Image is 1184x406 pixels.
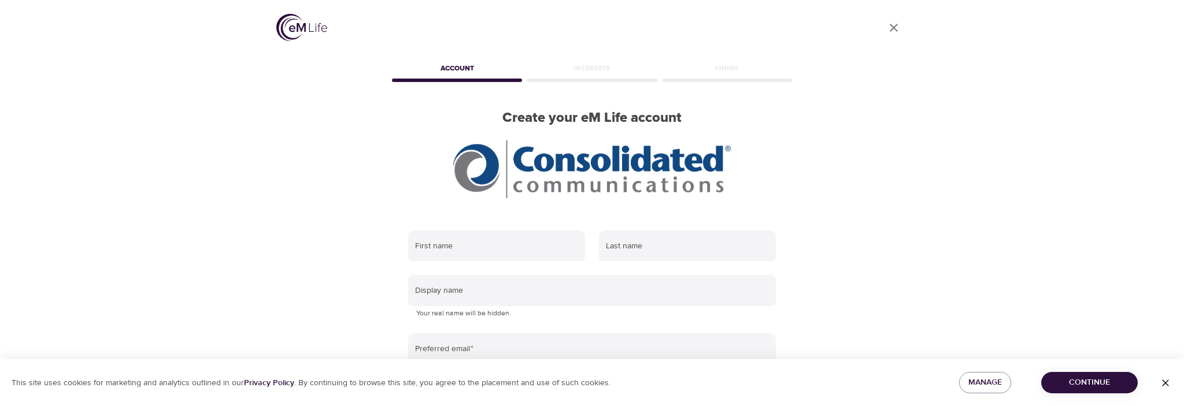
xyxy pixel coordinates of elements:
[276,14,327,41] img: logo
[453,140,731,198] img: CCI%20logo_rgb_hr.jpg
[880,14,908,42] a: close
[416,308,768,319] p: Your real name will be hidden.
[244,378,294,388] a: Privacy Policy
[390,110,794,126] h2: Create your eM Life account
[1041,372,1138,393] button: Continue
[959,372,1011,393] button: Manage
[968,375,1002,390] span: Manage
[1050,375,1128,390] span: Continue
